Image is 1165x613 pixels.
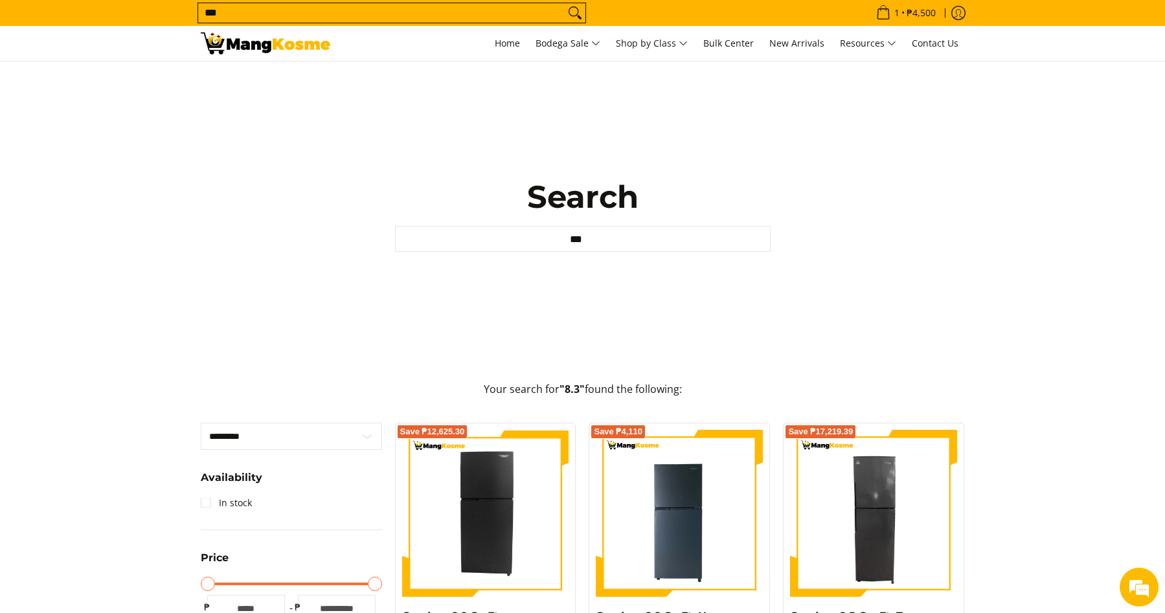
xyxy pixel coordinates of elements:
[343,26,965,61] nav: Main Menu
[201,553,229,563] span: Price
[840,36,896,52] span: Resources
[892,8,901,17] span: 1
[872,6,940,20] span: •
[201,553,229,573] summary: Open
[536,36,600,52] span: Bodega Sale
[905,8,938,17] span: ₱4,500
[488,26,526,61] a: Home
[833,26,903,61] a: Resources
[400,428,465,436] span: Save ₱12,625.30
[912,37,958,49] span: Contact Us
[395,177,771,216] h1: Search
[788,428,853,436] span: Save ₱17,219.39
[594,428,642,436] span: Save ₱4,110
[565,3,585,23] button: Search
[596,430,763,597] img: Condura 8.2 Cu.Ft. No Frost, Top Freezer Inverter Refrigerator, Midnight Slate Gray CTF88i (Class A)
[790,430,957,597] img: Condura 8.5 Cu. Ft. Two-Door Direct Cool Manual Defrost Inverter Refrigerator, CTD800MNI-A (Class C)
[529,26,607,61] a: Bodega Sale
[763,26,831,61] a: New Arrivals
[560,382,585,396] strong: "8.3"
[402,430,569,597] img: Condura 8.2 Cu.Ft. Top Freezer Inverter Refrigerator, Midnight Slate Gray CTF88i (Class C)
[905,26,965,61] a: Contact Us
[201,493,252,513] a: In stock
[703,37,754,49] span: Bulk Center
[697,26,760,61] a: Bulk Center
[495,37,520,49] span: Home
[616,36,688,52] span: Shop by Class
[201,473,262,483] span: Availability
[201,32,330,54] img: Search: 9 results found for &quot;8.3&quot; | Mang Kosme
[201,381,965,410] p: Your search for found the following:
[769,37,824,49] span: New Arrivals
[609,26,694,61] a: Shop by Class
[201,473,262,493] summary: Open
